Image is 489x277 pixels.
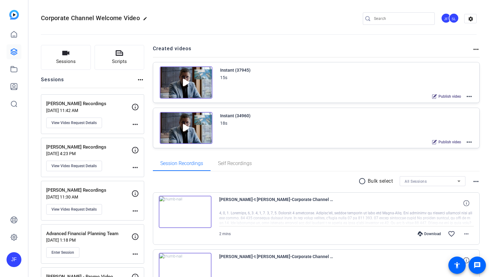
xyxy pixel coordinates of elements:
[46,108,131,113] p: [DATE] 11:42 AM
[46,204,102,215] button: View Video Request Details
[358,177,368,185] mat-icon: radio_button_unchecked
[51,163,97,168] span: View Video Request Details
[472,46,480,53] mat-icon: more_horiz
[46,238,131,243] p: [DATE] 1:18 PM
[220,112,251,119] div: Instant (34960)
[368,177,393,185] p: Bulk select
[131,121,139,128] mat-icon: more_horiz
[448,230,455,238] mat-icon: favorite_border
[46,247,79,258] button: Enter Session
[51,120,97,125] span: View Video Request Details
[465,93,473,100] mat-icon: more_horiz
[160,161,203,166] span: Session Recordings
[9,10,19,20] img: blue-gradient.svg
[374,15,430,22] input: Search
[46,187,131,194] p: [PERSON_NAME] Recordings
[56,58,76,65] span: Sessions
[473,261,481,269] mat-icon: message
[46,230,131,237] p: Advanced Financial Planning Team
[131,164,139,171] mat-icon: more_horiz
[41,45,91,70] button: Sessions
[219,253,334,268] span: [PERSON_NAME]-t [PERSON_NAME]-Corporate Channel Welcome Video-[PERSON_NAME]-t [PERSON_NAME] Recor...
[463,230,470,238] mat-icon: more_horiz
[438,94,461,99] span: Publish video
[438,140,461,145] span: Publish video
[220,119,227,127] div: 18s
[46,118,102,128] button: View Video Request Details
[46,194,131,199] p: [DATE] 11:30 AM
[41,14,140,22] span: Corporate Channel Welcome Video
[137,76,144,83] mat-icon: more_horiz
[41,76,64,88] h2: Sessions
[441,13,451,23] div: JF
[51,207,97,212] span: View Video Request Details
[449,13,459,23] div: SL
[143,16,150,24] mat-icon: edit
[112,58,127,65] span: Scripts
[46,161,102,171] button: View Video Request Details
[449,13,460,24] ngx-avatar: Sebastien Lachance
[51,250,74,255] span: Enter Session
[159,196,211,228] img: thumb-nail
[46,144,131,151] p: [PERSON_NAME] Recordings
[441,13,452,24] ngx-avatar: Jake Fortinsky
[453,261,461,269] mat-icon: accessibility
[153,45,473,57] h2: Created videos
[46,100,131,107] p: [PERSON_NAME] Recordings
[160,112,212,144] img: Creator Project Thumbnail
[131,250,139,258] mat-icon: more_horiz
[220,74,227,81] div: 15s
[218,161,252,166] span: Self Recordings
[160,66,212,99] img: Creator Project Thumbnail
[7,252,21,267] div: JF
[219,232,231,236] span: 2 mins
[131,207,139,215] mat-icon: more_horiz
[219,196,334,211] span: [PERSON_NAME]-t [PERSON_NAME]-Corporate Channel Welcome Video-[PERSON_NAME]-t [PERSON_NAME] Recor...
[46,151,131,156] p: [DATE] 4:23 PM
[220,66,251,74] div: Instant (37945)
[405,179,427,184] span: All Sessions
[465,138,473,146] mat-icon: more_horiz
[95,45,144,70] button: Scripts
[415,231,444,236] div: Download
[465,14,477,24] mat-icon: settings
[472,178,480,185] mat-icon: more_horiz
